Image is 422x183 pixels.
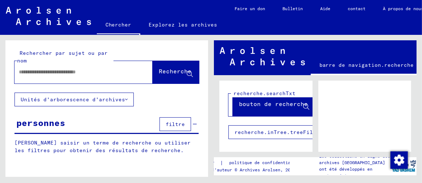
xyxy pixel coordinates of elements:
font: recherche.personnes [230,150,334,161]
font: filtre [166,121,185,127]
button: Recherche [153,61,199,84]
img: Arolsen_neg.svg [6,7,91,25]
font: Explorez les archives [149,21,218,28]
font: Bulletin [283,6,303,11]
font: personnes [16,117,65,128]
font: politique de confidentialité [229,160,301,165]
button: recherche.inTree.treeFilter [228,125,331,139]
font: recherche.inTree.treeFilter [235,129,323,135]
font: Faire un don [235,6,265,11]
font: recherche.searchTxt [233,90,295,97]
button: bouton de recherche [233,94,315,116]
button: Unités d'arborescence d'archives [15,93,134,106]
font: ont été développés en partenariat avec [319,166,372,178]
font: Unités d'arborescence d'archives [21,96,125,103]
font: [PERSON_NAME] saisir un terme de recherche ou utiliser les filtres pour obtenir des résultats de ... [15,139,191,154]
img: Modifier le consentement [390,151,408,169]
font: contact [348,6,366,11]
a: Explorez les archives [140,16,226,33]
font: Droits d'auteur © Archives Arolsen, 2021 [194,167,296,172]
a: Chercher [97,16,140,35]
button: filtre [160,117,191,131]
font: barre de navigation.recherche [319,62,414,68]
font: Rechercher par sujet ou par nom [17,50,108,64]
font: Chercher [105,21,132,28]
font: bouton de recherche [239,100,308,107]
font: Recherche [159,68,191,75]
img: Arolsen_neg.svg [220,47,305,65]
font: | [220,159,224,166]
font: Aide [320,6,331,11]
a: politique de confidentialité [224,159,310,167]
